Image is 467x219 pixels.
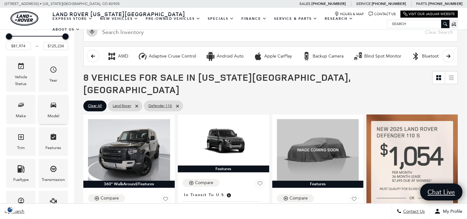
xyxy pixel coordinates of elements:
[96,13,142,24] a: New Vehicles
[50,164,57,176] span: Transmission
[13,176,29,183] div: Fueltype
[402,209,425,214] span: Contact Us
[195,180,213,186] div: Compare
[43,42,68,50] input: Maximum
[356,2,370,6] span: Service
[42,176,65,183] div: Transmission
[253,52,263,61] div: Apple CarPlay
[255,179,265,191] button: Save Vehicle
[88,119,170,181] img: 2025 LAND ROVER Defender 110 S
[422,54,441,59] div: Bluetooth
[49,10,189,18] a: Land Rover [US_STATE][GEOGRAPHIC_DATA]
[6,42,31,50] input: Minimum
[442,50,454,62] button: scroll right
[17,144,25,151] div: Trim
[17,100,25,112] span: Make
[204,13,238,24] a: Specials
[6,31,68,50] div: Price
[52,10,185,18] span: Land Rover [US_STATE][GEOGRAPHIC_DATA]
[369,12,396,16] a: Contact Us
[290,195,308,201] div: Compare
[45,144,61,151] div: Features
[39,56,68,92] div: YearYear
[372,1,406,6] a: [PHONE_NUMBER]
[202,50,247,63] button: Android AutoAndroid Auto
[161,194,170,206] button: Save Vehicle
[424,188,458,196] span: Chat Live
[226,191,231,198] span: Vehicle has shipped from factory of origin. Estimated time of delivery to Retailer is on average ...
[264,54,292,59] div: Apple CarPlay
[182,179,219,187] button: Compare Vehicle
[335,12,364,16] a: Hours & Map
[3,206,17,213] img: Opt-Out Icon
[17,164,25,176] span: Fueltype
[39,159,68,188] div: TransmissionTransmission
[440,209,462,214] span: My Profile
[182,191,265,217] a: In Transit to U.S.New 2025Defender 110 400PS S
[178,165,269,172] div: Features
[49,77,57,84] div: Year
[50,195,57,208] span: Engine
[250,50,295,63] button: Apple CarPlayApple CarPlay
[39,127,68,156] div: FeaturesFeatures
[321,13,357,24] a: Research
[148,102,172,110] span: Defender 110
[50,132,57,144] span: Features
[83,71,351,96] span: 8 Vehicles for Sale in [US_STATE][GEOGRAPHIC_DATA], [GEOGRAPHIC_DATA]
[49,13,387,35] nav: Main Navigation
[88,102,102,110] span: Clear All
[217,54,244,59] div: Android Auto
[364,54,401,59] div: Blind Spot Monitor
[50,64,57,77] span: Year
[113,102,131,110] span: Land Rover
[408,50,444,63] button: BluetoothBluetooth
[83,181,175,187] div: 360° WalkAround/Features
[411,52,420,61] div: Bluetooth
[39,95,68,124] div: ModelModel
[87,50,99,62] button: scroll left
[138,52,147,61] div: Adaptive Cruise Control
[353,52,363,61] div: Blind Spot Monitor
[6,33,12,40] div: Minimum Price
[387,20,449,28] input: Search
[184,191,226,198] span: In Transit to U.S.
[272,181,364,187] div: Features
[118,54,128,59] div: AWD
[311,1,346,6] a: [PHONE_NUMBER]
[142,13,204,24] a: Pre-Owned Vehicles
[49,24,84,35] a: About Us
[62,33,69,40] div: Maximum Price
[6,127,35,156] div: TrimTrim
[10,11,38,26] img: Land Rover
[430,204,467,219] button: Open user profile menu
[420,183,462,200] a: Chat Live
[6,56,35,92] div: VehicleVehicle Status
[416,2,427,6] span: Parts
[48,113,59,119] div: Model
[6,95,35,124] div: MakeMake
[206,52,215,61] div: Android Auto
[17,132,25,144] span: Trim
[149,54,196,59] div: Adaptive Cruise Control
[270,13,321,24] a: Service & Parts
[16,113,26,119] div: Make
[88,194,125,202] button: Compare Vehicle
[313,54,344,59] div: Backup Camera
[17,195,25,208] span: Mileage
[107,52,116,61] div: AWD
[101,195,119,201] div: Compare
[302,52,311,61] div: Backup Camera
[298,50,347,63] button: Backup CameraBackup Camera
[17,61,25,74] span: Vehicle
[11,74,31,87] div: Vehicle Status
[50,100,57,112] span: Model
[428,1,462,6] a: [PHONE_NUMBER]
[3,206,17,213] section: Click to Open Cookie Consent Modal
[403,12,455,16] a: Visit Our Jaguar Website
[10,11,38,26] a: land-rover
[238,13,270,24] a: Finance
[6,159,35,188] div: FueltypeFueltype
[49,13,96,24] a: EXPRESS STORE
[182,119,265,165] img: 2025 LAND ROVER Defender 110 400PS S
[299,2,311,6] span: Sales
